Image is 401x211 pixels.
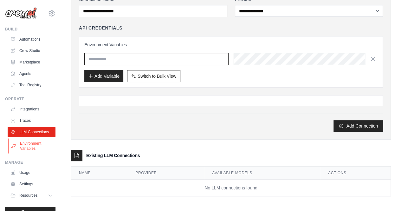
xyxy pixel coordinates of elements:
a: Automations [8,34,55,44]
a: Integrations [8,104,55,114]
div: Operate [5,96,55,102]
td: No LLM connections found [71,180,391,196]
h3: Environment Variables [84,42,378,48]
div: Manage [5,160,55,165]
h4: API Credentials [79,25,122,31]
a: Crew Studio [8,46,55,56]
a: Usage [8,168,55,178]
div: Build [5,27,55,32]
a: Agents [8,69,55,79]
a: Traces [8,115,55,126]
a: Tool Registry [8,80,55,90]
img: Logo [5,7,37,19]
th: Provider [128,167,204,180]
a: Settings [8,179,55,189]
a: Environment Variables [8,138,56,154]
button: Switch to Bulk View [127,70,180,82]
th: Name [71,167,128,180]
span: Switch to Bulk View [138,73,176,79]
h3: Existing LLM Connections [86,152,140,159]
button: Resources [8,190,55,201]
button: Add Variable [84,70,123,82]
a: LLM Connections [8,127,55,137]
button: Add Connection [333,120,383,132]
th: Actions [320,167,391,180]
span: Resources [19,193,37,198]
th: Available Models [204,167,320,180]
a: Marketplace [8,57,55,67]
